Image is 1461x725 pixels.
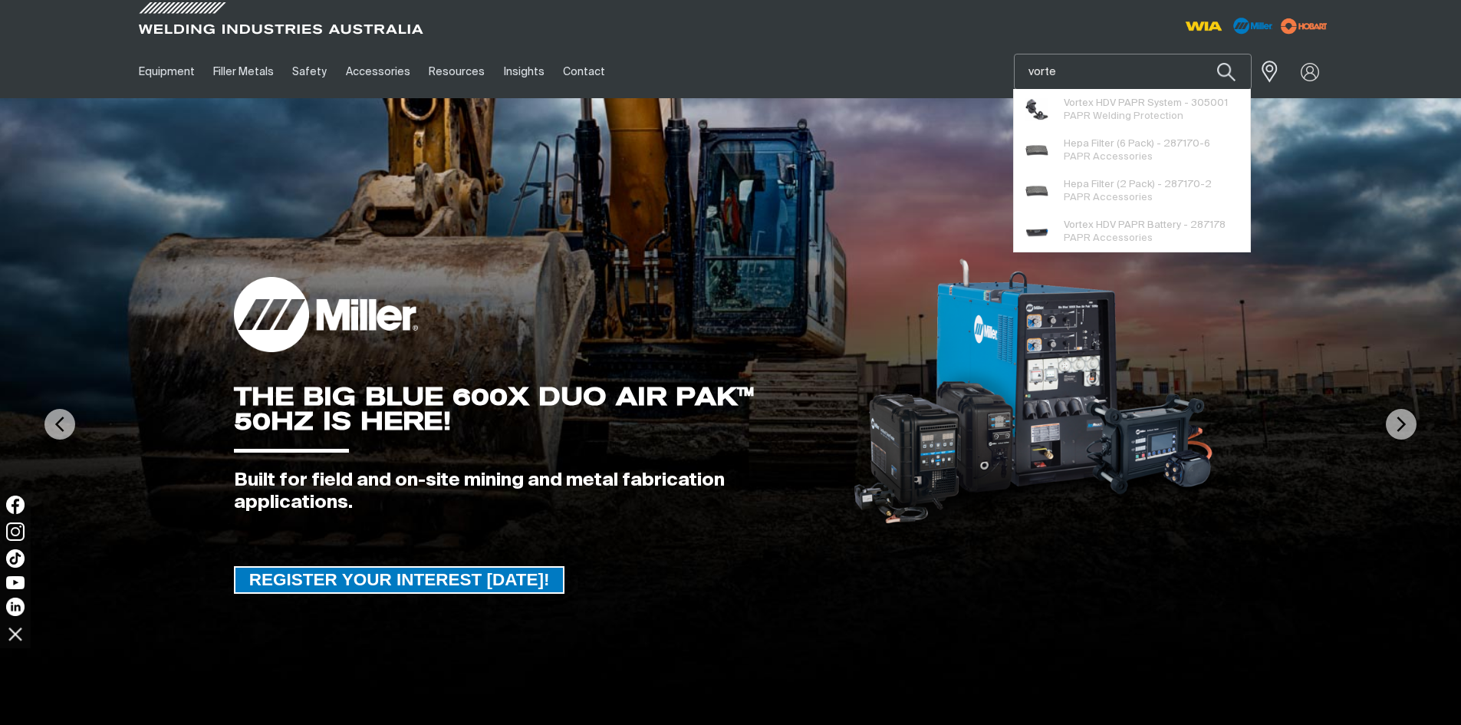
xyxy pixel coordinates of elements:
span: PAPR Accessories [1064,193,1153,203]
a: Accessories [337,45,420,98]
nav: Main [130,45,1032,98]
span: PAPR Accessories [1064,233,1153,243]
span: Hepa Filter (6 Pack) - 287170-6 [1064,137,1210,150]
span: PAPR Accessories [1064,152,1153,162]
a: Insights [494,45,553,98]
span: Vorte [1064,98,1088,108]
img: NextArrow [1386,409,1417,440]
span: Hepa Filter (2 Pack) - 287170-2 [1064,178,1212,191]
img: TikTok [6,549,25,568]
span: Vorte [1064,220,1088,230]
img: Facebook [6,496,25,514]
img: miller [1276,15,1332,38]
a: Resources [420,45,494,98]
img: Instagram [6,522,25,541]
img: LinkedIn [6,598,25,616]
a: Equipment [130,45,204,98]
span: x HDV PAPR Battery - 287178 [1064,219,1226,232]
div: THE BIG BLUE 600X DUO AIR PAK™ 50HZ IS HERE! [234,384,828,433]
span: REGISTER YOUR INTEREST [DATE]! [235,566,564,594]
ul: Suggestions [1014,89,1250,252]
a: Contact [554,45,614,98]
button: Search products [1200,54,1252,90]
img: PrevArrow [44,409,75,440]
a: Safety [283,45,336,98]
a: REGISTER YOUR INTEREST TODAY! [234,566,565,594]
span: x HDV PAPR System - 305001 [1064,97,1228,110]
img: YouTube [6,576,25,589]
input: Product name or item number... [1015,54,1251,89]
div: Built for field and on-site mining and metal fabrication applications. [234,470,828,514]
span: PAPR Welding Protection [1064,111,1183,121]
img: hide socials [2,621,28,647]
a: Filler Metals [204,45,283,98]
